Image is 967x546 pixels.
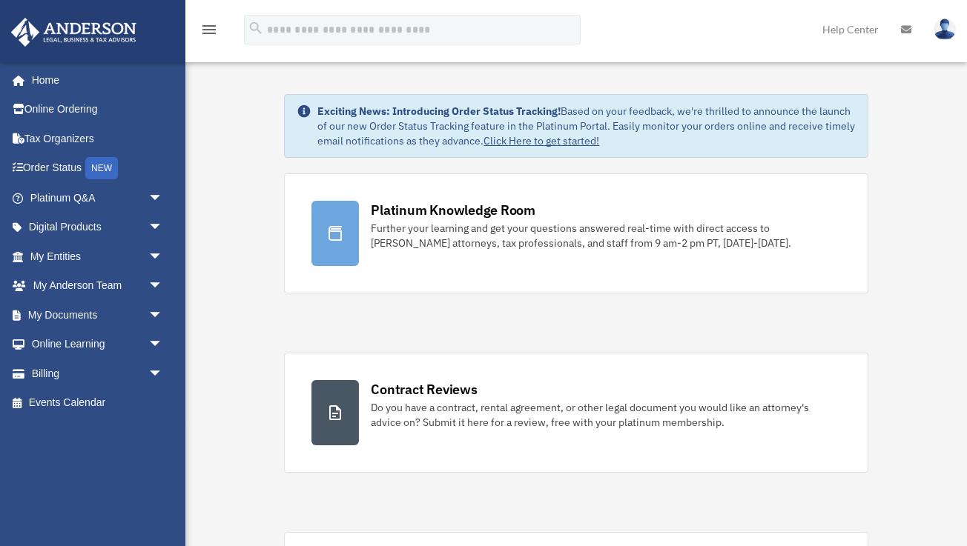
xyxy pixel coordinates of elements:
[10,242,185,271] a: My Entitiesarrow_drop_down
[371,380,477,399] div: Contract Reviews
[248,20,264,36] i: search
[10,330,185,359] a: Online Learningarrow_drop_down
[10,271,185,301] a: My Anderson Teamarrow_drop_down
[10,65,178,95] a: Home
[10,95,185,124] a: Online Ordering
[200,26,218,39] a: menu
[7,18,141,47] img: Anderson Advisors Platinum Portal
[148,183,178,213] span: arrow_drop_down
[371,201,535,219] div: Platinum Knowledge Room
[85,157,118,179] div: NEW
[10,153,185,184] a: Order StatusNEW
[371,400,840,430] div: Do you have a contract, rental agreement, or other legal document you would like an attorney's ad...
[148,359,178,389] span: arrow_drop_down
[148,213,178,243] span: arrow_drop_down
[10,183,185,213] a: Platinum Q&Aarrow_drop_down
[10,124,185,153] a: Tax Organizers
[148,300,178,330] span: arrow_drop_down
[284,353,868,473] a: Contract Reviews Do you have a contract, rental agreement, or other legal document you would like...
[10,300,185,330] a: My Documentsarrow_drop_down
[483,134,599,147] a: Click Here to get started!
[10,359,185,388] a: Billingarrow_drop_down
[317,104,855,148] div: Based on your feedback, we're thrilled to announce the launch of our new Order Status Tracking fe...
[148,271,178,302] span: arrow_drop_down
[10,388,185,418] a: Events Calendar
[148,330,178,360] span: arrow_drop_down
[317,104,561,118] strong: Exciting News: Introducing Order Status Tracking!
[371,221,840,250] div: Further your learning and get your questions answered real-time with direct access to [PERSON_NAM...
[148,242,178,272] span: arrow_drop_down
[934,19,956,40] img: User Pic
[10,213,185,242] a: Digital Productsarrow_drop_down
[200,21,218,39] i: menu
[284,173,868,293] a: Platinum Knowledge Room Further your learning and get your questions answered real-time with dire...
